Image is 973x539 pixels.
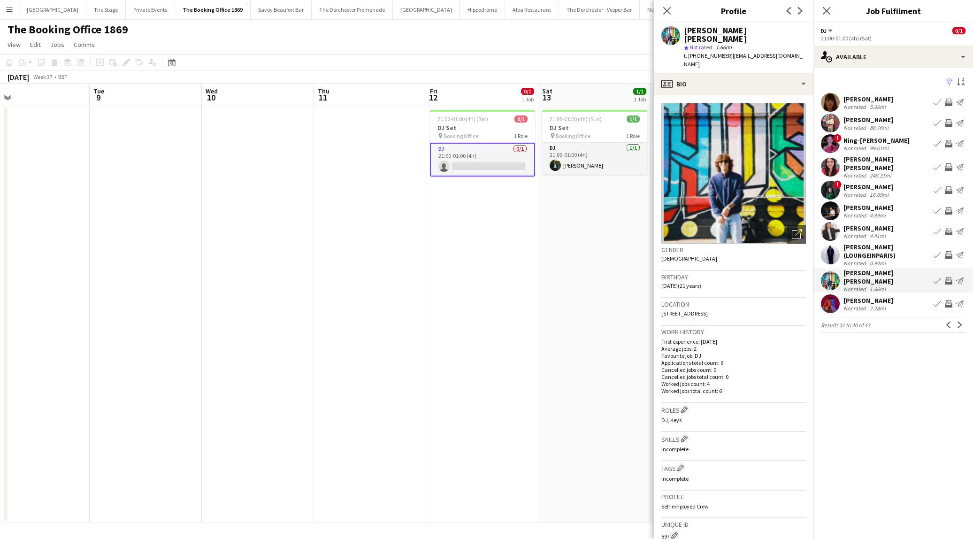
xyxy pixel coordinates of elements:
div: 99.61mi [868,145,890,152]
span: Comms [74,40,95,49]
span: Not rated [690,44,712,51]
h3: Location [661,300,806,308]
div: Available [813,46,973,68]
span: 1 Role [514,132,528,139]
span: DJ, Keys [661,416,682,423]
div: Not rated [843,305,868,312]
div: [PERSON_NAME] [PERSON_NAME] [684,26,806,43]
p: Cancelled jobs total count: 0 [661,373,806,380]
span: 0/1 [514,115,528,123]
p: Worked jobs count: 4 [661,380,806,387]
span: View [8,40,21,49]
a: Edit [26,38,45,51]
div: Not rated [843,260,868,267]
div: 1.66mi [868,285,888,293]
p: Cancelled jobs count: 0 [661,366,806,373]
span: 11 [316,92,329,103]
span: Booking Office [556,132,590,139]
button: [GEOGRAPHIC_DATA] [393,0,460,19]
span: 13 [541,92,552,103]
span: ! [833,180,842,189]
span: 0/1 [952,27,965,34]
div: Bio [654,73,813,95]
div: 21:00-01:00 (4h) (Sat) [821,35,965,42]
div: Not rated [843,212,868,219]
div: Not rated [843,172,868,179]
div: 5.06mi [868,103,888,110]
div: [PERSON_NAME] (LOUNGEINPARIS) [843,243,930,260]
h3: Profile [661,493,806,501]
span: 10 [204,92,218,103]
span: 14 [653,92,666,103]
span: [STREET_ADDRESS] [661,310,708,317]
div: 2.28mi [868,305,888,312]
div: 4.99mi [868,212,888,219]
span: 12 [429,92,437,103]
h3: Gender [661,246,806,254]
div: 21:00-01:00 (4h) (Sun)1/1DJ Set Booking Office1 RoleDJ1/121:00-01:00 (4h)[PERSON_NAME] [542,110,647,175]
a: Comms [70,38,99,51]
span: Results 31 to 40 of 43 [821,322,870,329]
div: [PERSON_NAME] [843,224,893,232]
div: [PERSON_NAME] [843,95,893,103]
h3: Skills [661,434,806,444]
button: Private Events [126,0,175,19]
span: t. [PHONE_NUMBER] [684,52,733,59]
button: The Booking Office 1869 [175,0,251,19]
div: 88.76mi [868,124,890,131]
div: 4.41mi [868,232,888,239]
app-card-role: DJ1/121:00-01:00 (4h)[PERSON_NAME] [542,143,647,175]
span: Sat [542,87,552,95]
span: [DEMOGRAPHIC_DATA] [661,255,717,262]
div: [DATE] [8,72,29,82]
h3: Unique ID [661,520,806,529]
span: Booking Office [444,132,478,139]
span: Week 37 [31,73,54,80]
span: Edit [30,40,41,49]
h3: DJ Set [430,123,535,132]
button: Alba Restaurant [505,0,559,19]
span: Tue [93,87,104,95]
div: Not rated [843,232,868,239]
div: Ning-[PERSON_NAME] [843,136,910,145]
div: [PERSON_NAME] [PERSON_NAME] [843,269,930,285]
div: Not rated [843,191,868,198]
img: Crew avatar or photo [661,103,806,244]
div: [PERSON_NAME] [843,296,893,305]
div: 1 Job [634,96,646,103]
span: 1.66mi [714,44,734,51]
h1: The Booking Office 1869 [8,23,128,37]
span: DJ [821,27,827,34]
span: Jobs [50,40,64,49]
div: 21:00-01:00 (4h) (Sat)0/1DJ Set Booking Office1 RoleDJ0/121:00-01:00 (4h) [430,110,535,177]
div: Not rated [843,145,868,152]
p: Incomplete [661,446,806,453]
span: 21:00-01:00 (4h) (Sun) [550,115,602,123]
a: Jobs [46,38,68,51]
span: Fri [430,87,437,95]
h3: Tags [661,463,806,473]
h3: Work history [661,328,806,336]
h3: Profile [654,5,813,17]
h3: Job Fulfilment [813,5,973,17]
p: First experience: [DATE] [661,338,806,345]
div: [PERSON_NAME] [843,115,893,124]
button: Hippodrome [460,0,505,19]
button: The Dorchester Promenade [312,0,393,19]
p: Applications total count: 6 [661,359,806,366]
button: Savoy Beaufort Bar [251,0,312,19]
div: Not rated [843,103,868,110]
span: 0/1 [521,88,534,95]
span: 1 Role [626,132,640,139]
p: Incomplete [661,475,806,482]
button: The Dorchester - Vesper Bar [559,0,640,19]
span: Wed [206,87,218,95]
div: Not rated [843,285,868,293]
p: Self-employed Crew [661,503,806,510]
p: Favourite job: DJ [661,352,806,359]
p: Worked jobs total count: 6 [661,387,806,394]
p: Average jobs: 2 [661,345,806,352]
span: 21:00-01:00 (4h) (Sat) [437,115,488,123]
span: Thu [318,87,329,95]
div: BST [58,73,68,80]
